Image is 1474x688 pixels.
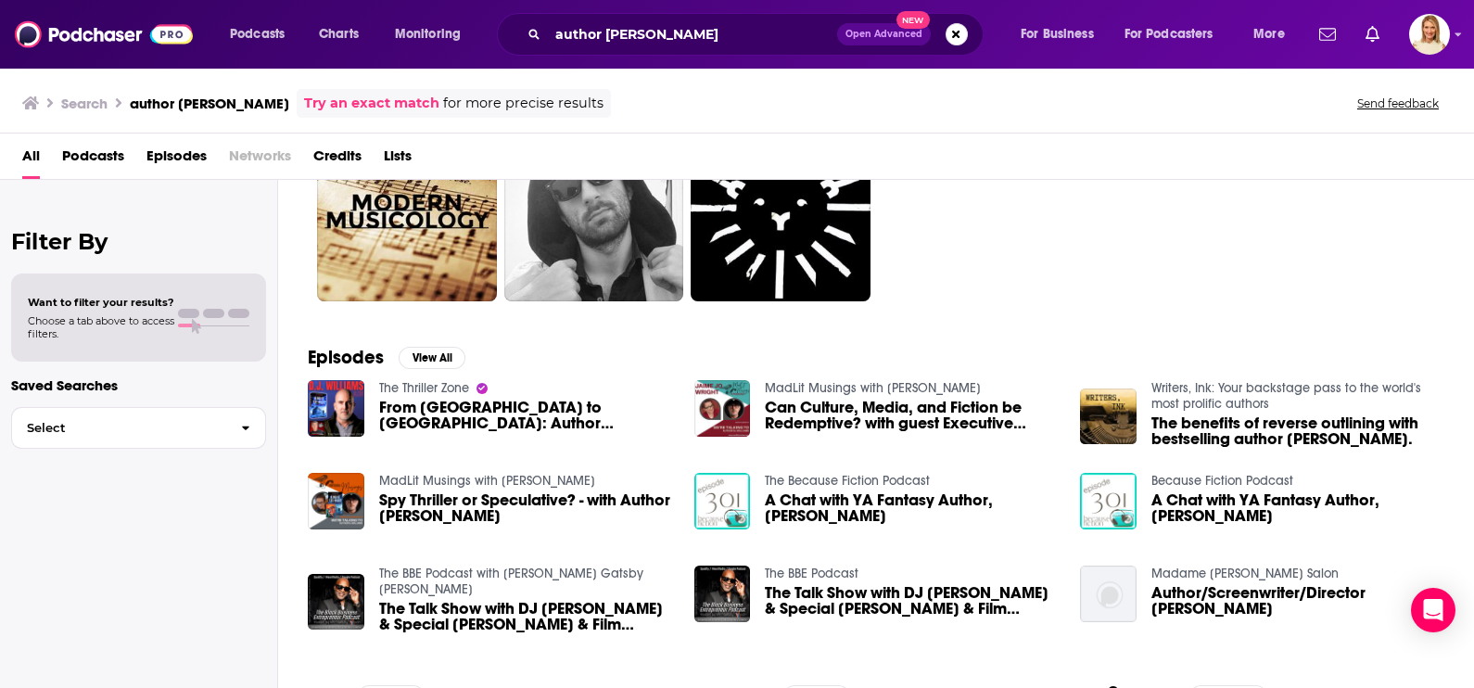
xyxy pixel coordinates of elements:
[1151,566,1339,581] a: Madame Perry's Salon
[395,21,461,47] span: Monitoring
[317,121,497,301] a: 37
[1409,14,1450,55] button: Show profile menu
[379,473,595,489] a: MadLit Musings with Jaime Jo Wright
[765,400,1058,431] span: Can Culture, Media, and Fiction be Redemptive? with guest Executive Producer & Author [PERSON_NAME]
[1080,389,1137,445] img: The benefits of reverse outlining with bestselling author D.J. Williams.
[379,400,672,431] span: From [GEOGRAPHIC_DATA] to [GEOGRAPHIC_DATA]: Author [PERSON_NAME]' Story
[308,473,364,529] img: Spy Thriller or Speculative? - with Author D.J. Williams
[694,473,751,529] img: A Chat with YA Fantasy Author, D.J. Williams
[1352,96,1444,111] button: Send feedback
[319,21,359,47] span: Charts
[1151,585,1444,617] a: Author/Screenwriter/Director D’Juan Williams
[384,141,412,179] a: Lists
[515,13,1001,56] div: Search podcasts, credits, & more...
[1021,21,1094,47] span: For Business
[379,400,672,431] a: From Hong Kong to Hollywood: Author DJ Williams' Story
[1151,415,1444,447] a: The benefits of reverse outlining with bestselling author D.J. Williams.
[765,492,1058,524] span: A Chat with YA Fantasy Author, [PERSON_NAME]
[382,19,485,49] button: open menu
[765,566,858,581] a: The BBE Podcast
[217,19,309,49] button: open menu
[12,422,226,434] span: Select
[1125,21,1214,47] span: For Podcasters
[379,492,672,524] span: Spy Thriller or Speculative? - with Author [PERSON_NAME]
[765,585,1058,617] span: The Talk Show with DJ [PERSON_NAME] & Special [PERSON_NAME] & Film Producer [PERSON_NAME]
[1240,19,1308,49] button: open menu
[765,585,1058,617] a: The Talk Show with DJ Gatsby & Special guest Author & Film Producer Kendria R. Williams
[379,601,672,632] span: The Talk Show with DJ [PERSON_NAME] & Special [PERSON_NAME] & Film Producer [PERSON_NAME]
[1151,380,1421,412] a: Writers, Ink: Your backstage pass to the world's most prolific authors
[1411,588,1455,632] div: Open Intercom Messenger
[1312,19,1343,50] a: Show notifications dropdown
[28,314,174,340] span: Choose a tab above to access filters.
[1151,492,1444,524] span: A Chat with YA Fantasy Author, [PERSON_NAME]
[308,346,384,369] h2: Episodes
[1358,19,1387,50] a: Show notifications dropdown
[307,19,370,49] a: Charts
[1151,585,1444,617] span: Author/Screenwriter/Director [PERSON_NAME]
[62,141,124,179] a: Podcasts
[379,601,672,632] a: The Talk Show with DJ Gatsby & Special guest Author & Film Producer Kendria R. Williams
[765,380,981,396] a: MadLit Musings with Jaime Jo Wright
[443,93,604,114] span: for more precise results
[548,19,837,49] input: Search podcasts, credits, & more...
[845,30,922,39] span: Open Advanced
[61,95,108,112] h3: Search
[1409,14,1450,55] img: User Profile
[1409,14,1450,55] span: Logged in as leannebush
[308,346,465,369] a: EpisodesView All
[379,566,643,597] a: The BBE Podcast with Jeff Gatsby Wilson
[379,380,469,396] a: The Thriller Zone
[313,141,362,179] a: Credits
[308,574,364,631] img: The Talk Show with DJ Gatsby & Special guest Author & Film Producer Kendria R. Williams
[22,141,40,179] a: All
[694,380,751,437] img: Can Culture, Media, and Fiction be Redemptive? with guest Executive Producer & Author DJ Williams
[11,228,266,255] h2: Filter By
[304,93,439,114] a: Try an exact match
[765,473,930,489] a: The Because Fiction Podcast
[896,11,930,29] span: New
[379,492,672,524] a: Spy Thriller or Speculative? - with Author D.J. Williams
[28,296,174,309] span: Want to filter your results?
[765,492,1058,524] a: A Chat with YA Fantasy Author, D.J. Williams
[11,376,266,394] p: Saved Searches
[1080,473,1137,529] img: A Chat with YA Fantasy Author, D.J. Williams
[1151,473,1293,489] a: Because Fiction Podcast
[1151,415,1444,447] span: The benefits of reverse outlining with bestselling author [PERSON_NAME].
[308,380,364,437] img: From Hong Kong to Hollywood: Author DJ Williams' Story
[837,23,931,45] button: Open AdvancedNew
[146,141,207,179] a: Episodes
[1008,19,1117,49] button: open menu
[230,21,285,47] span: Podcasts
[1151,492,1444,524] a: A Chat with YA Fantasy Author, D.J. Williams
[130,95,289,112] h3: author [PERSON_NAME]
[399,347,465,369] button: View All
[694,566,751,622] img: The Talk Show with DJ Gatsby & Special guest Author & Film Producer Kendria R. Williams
[1253,21,1285,47] span: More
[11,407,266,449] button: Select
[15,17,193,52] img: Podchaser - Follow, Share and Rate Podcasts
[765,400,1058,431] a: Can Culture, Media, and Fiction be Redemptive? with guest Executive Producer & Author DJ Williams
[1080,566,1137,622] img: Author/Screenwriter/Director D’Juan Williams
[229,141,291,179] span: Networks
[1112,19,1240,49] button: open menu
